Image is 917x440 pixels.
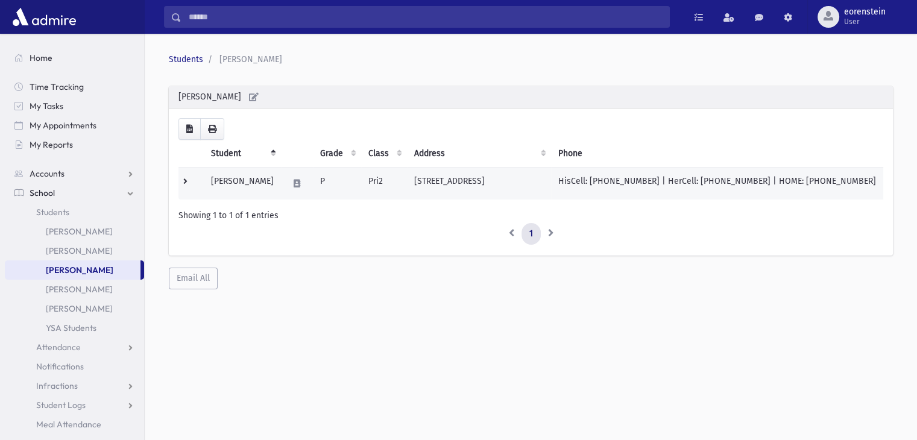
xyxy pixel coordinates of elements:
td: P [313,168,361,200]
a: [PERSON_NAME] [5,280,144,299]
span: My Tasks [30,101,63,112]
a: Infractions [5,376,144,395]
th: Grade: activate to sort column ascending [313,140,361,168]
a: Time Tracking [5,77,144,96]
th: Class: activate to sort column ascending [361,140,407,168]
input: Search [181,6,669,28]
a: Students [5,203,144,222]
span: Students [36,207,69,218]
th: Phone [551,140,883,168]
a: YSA Students [5,318,144,338]
a: [PERSON_NAME] [5,241,144,260]
a: [PERSON_NAME] [5,222,144,241]
a: Attendance [5,338,144,357]
span: Infractions [36,380,78,391]
a: School [5,183,144,203]
td: HisCell: [PHONE_NUMBER] | HerCell: [PHONE_NUMBER] | HOME: [PHONE_NUMBER] [551,168,883,200]
img: AdmirePro [10,5,79,29]
div: [PERSON_NAME] [169,86,893,108]
span: My Appointments [30,120,96,131]
a: My Reports [5,135,144,154]
button: CSV [178,118,201,140]
span: [PERSON_NAME] [219,54,282,64]
span: School [30,187,55,198]
a: [PERSON_NAME] [5,299,144,318]
a: Notifications [5,357,144,376]
a: 1 [522,223,541,245]
span: Time Tracking [30,81,84,92]
span: Meal Attendance [36,419,101,430]
a: Home [5,48,144,68]
a: Student Logs [5,395,144,415]
span: Accounts [30,168,65,179]
a: Meal Attendance [5,415,144,434]
span: My Reports [30,139,73,150]
button: Email All [169,268,218,289]
span: Student Logs [36,400,86,410]
a: My Appointments [5,116,144,135]
span: Attendance [36,342,81,353]
td: [STREET_ADDRESS] [407,168,551,200]
a: Accounts [5,164,144,183]
td: Pri2 [361,168,407,200]
nav: breadcrumb [169,53,888,66]
th: Address: activate to sort column ascending [407,140,551,168]
a: [PERSON_NAME] [5,260,140,280]
span: Home [30,52,52,63]
button: Print [200,118,224,140]
a: Students [169,54,203,64]
span: eorenstein [844,7,886,17]
th: Student: activate to sort column descending [204,140,281,168]
div: Showing 1 to 1 of 1 entries [178,209,883,222]
td: [PERSON_NAME] [204,168,281,200]
a: My Tasks [5,96,144,116]
span: User [844,17,886,27]
span: Notifications [36,361,84,372]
